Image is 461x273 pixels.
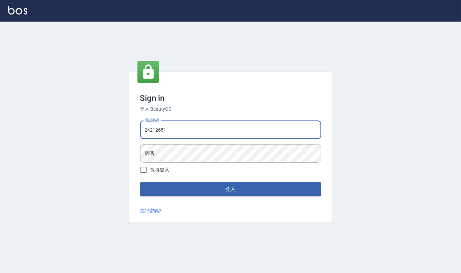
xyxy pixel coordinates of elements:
img: Logo [8,6,27,15]
h3: Sign in [140,93,321,103]
label: 電話號碼 [145,118,159,123]
h6: 登入 BeautyOS [140,106,321,113]
span: 保持登入 [151,166,170,173]
button: 登入 [140,182,321,196]
a: 忘記密碼? [140,208,161,215]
